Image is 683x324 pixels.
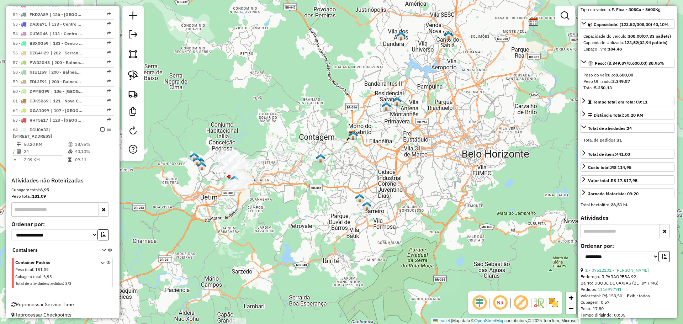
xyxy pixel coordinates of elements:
[49,21,81,27] span: 133 - Centro - Betim
[11,301,74,308] span: Reprocessar Service Time
[63,281,64,286] span: :
[581,214,674,221] h4: Atividades
[362,201,371,211] img: 201 UDC Light Contagem Centro
[533,297,544,308] img: Fluxo de ruas
[581,286,674,293] div: Pedidos:
[583,137,672,143] div: Total de pedidos:
[624,112,643,118] span: 50,20 KM
[569,293,573,302] span: +
[583,85,672,91] div: Total:
[349,131,358,140] img: Fad Spot 2
[566,303,576,314] a: Zoom out
[107,118,111,122] em: Rota exportada
[13,12,48,17] span: 52 -
[581,293,674,299] div: Valor total: R$ 153,50
[598,287,621,292] a: 11169777
[128,70,138,80] img: Selecionar atividades - laço
[30,41,48,46] span: BSX0G59
[107,41,111,45] em: Rota exportada
[51,50,83,56] span: 202 - Serrano, 203 - Nacional, 992 - [DOM] Santa Luzia
[583,39,672,46] div: Capacidade Utilizada:
[107,22,111,26] em: Rota exportada
[107,99,111,103] em: Rota exportada
[30,117,48,123] span: RHT5E17
[471,294,488,311] span: Ocultar deslocamento
[624,40,638,45] strong: 123,52
[65,281,72,286] span: 3/3
[11,220,114,228] label: Ordenar por:
[588,177,637,184] div: Valor total:
[588,126,632,131] span: Total de atividades:
[581,162,674,172] a: Custo total:R$ 114,95
[30,79,47,84] span: EDL3E91
[627,126,632,131] strong: 24
[49,31,82,37] span: 133 - Centro - Betim
[581,30,674,55] div: Capacidade: (123,52/308,00) 40,10%
[585,267,649,273] a: 1 - 09512101 - [PERSON_NAME]
[52,59,84,66] span: 200 - Balneario da Ressaca
[581,123,674,133] a: Total de atividades:24
[618,287,621,292] i: Observações
[192,156,202,166] img: 203 UDC Light Betim
[608,46,622,52] strong: 184,48
[30,108,49,113] span: GGA1D99
[451,318,452,323] span: |
[50,11,83,18] span: 126 - Petrolândia, 127 - Vila Cristina
[41,274,42,279] span: :
[611,7,661,12] strong: F. Fixa - 308Cx - 8600Kg
[68,158,72,162] i: Tempo total em rota
[30,50,49,55] span: DZG4H29
[49,79,81,85] span: 200 - Balneario da Ressaca
[126,105,140,121] a: Criar modelo
[581,280,674,286] div: Bairro: DUQUE DE CAXIAS (BETIM / MG)
[13,79,47,84] span: 59 -
[11,187,114,193] div: Cubagem total:
[566,292,576,303] a: Zoom in
[642,33,671,39] strong: (07,33 pallets)
[75,141,111,148] td: 38,95%
[13,89,49,94] span: 60 -
[190,152,199,161] img: 212 UDC Light WCL Ingá Betim
[23,141,68,148] td: 50,20 KM
[581,306,674,312] div: Peso: 17,80
[15,267,33,272] span: Peso total
[30,31,48,36] span: CUI6G46
[30,21,47,27] span: DAI8E71
[13,127,52,139] span: 64 -
[15,274,41,279] span: Cubagem total
[581,6,674,13] div: Tipo do veículo:
[595,60,664,66] span: Peso: (3.349,87/8.600,00) 38,95%
[316,154,325,163] img: 228 UDC Light WCL Jardim Califórnia
[548,297,559,308] img: Exibir/Ocultar setores
[581,175,674,185] a: Valor total:R$ 17.817,95
[638,40,667,45] strong: (02,94 pallets)
[107,60,111,64] em: Rota exportada
[617,137,622,143] strong: 31
[50,40,83,47] span: 133 - Centro - Betim
[48,69,81,75] span: 200 - Balneario da Ressaca, 201 - Kennidy, 202 - Serrano
[68,142,73,147] i: % de utilização do peso
[348,131,358,140] img: CDD Contagem
[581,134,674,146] div: Total de atividades:24
[13,156,16,163] td: =
[230,175,239,185] img: 227 UDC Light WCL Ingá lll
[11,193,114,200] div: Peso total:
[75,156,111,163] td: 09:11
[13,98,48,103] span: 61 -
[107,51,111,55] em: Rota exportada
[611,202,628,207] strong: 26,51 hL
[23,148,68,155] td: 24
[68,149,73,154] i: % de utilização da cubagem
[126,123,140,139] a: Reroteirizar Sessão
[30,12,48,17] span: FKD2A89
[13,148,16,155] td: /
[355,193,364,203] img: 216 UDC Light WCL Jardim Riacho
[125,86,141,102] a: Criar rota
[624,293,650,298] span: Exibir todos
[612,79,630,84] strong: 3.349,87
[50,98,83,104] span: 121 - Nova Contagem, 122 - Icaivera, 123 - Campo Alto, 124 - Santa Helena
[126,9,140,25] a: Nova sessão e pesquisa
[50,117,83,123] span: 123 - Campo Alto, 127 - Vila Cristina
[583,72,633,78] span: Peso do veículo:
[107,12,111,16] em: Rota exportada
